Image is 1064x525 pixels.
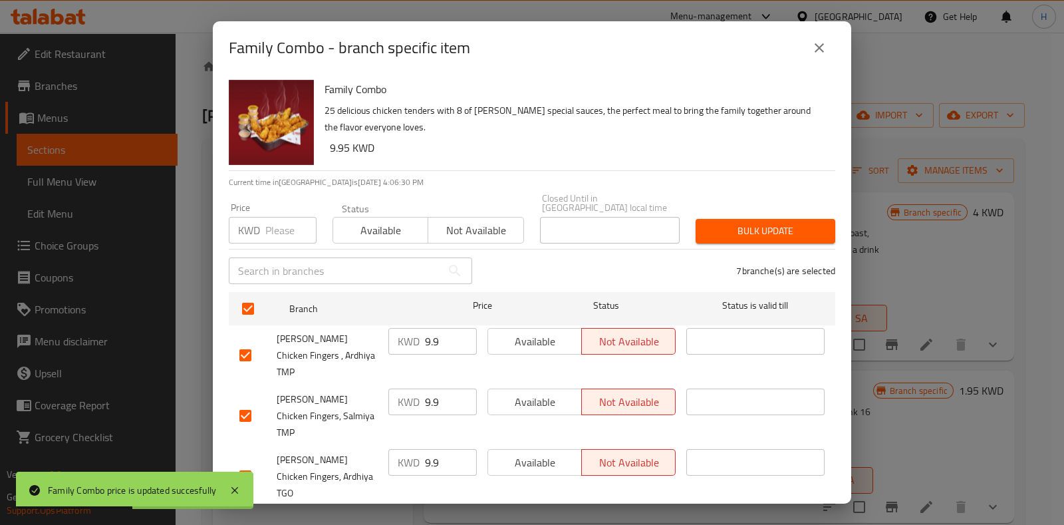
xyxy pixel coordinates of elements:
[487,389,582,415] button: Available
[686,297,825,314] span: Status is valid till
[434,221,518,240] span: Not available
[238,222,260,238] p: KWD
[428,217,523,244] button: Not available
[587,453,670,472] span: Not available
[398,454,420,470] p: KWD
[581,328,676,355] button: Not available
[425,389,477,415] input: Please enter price
[587,393,670,412] span: Not available
[325,102,825,136] p: 25 delicious chicken tenders with 8 of [PERSON_NAME] special sauces, the perfect meal to bring th...
[398,333,420,349] p: KWD
[487,449,582,476] button: Available
[581,389,676,415] button: Not available
[425,449,477,476] input: Please enter price
[736,264,835,277] p: 7 branche(s) are selected
[398,394,420,410] p: KWD
[803,32,835,64] button: close
[229,258,442,284] input: Search in branches
[493,332,577,351] span: Available
[48,483,216,498] div: Family Combo price is updated succesfully
[229,80,314,165] img: Family Combo
[330,138,825,157] h6: 9.95 KWD
[289,301,428,317] span: Branch
[265,217,317,244] input: Please enter price
[332,217,428,244] button: Available
[493,453,577,472] span: Available
[229,176,835,188] p: Current time in [GEOGRAPHIC_DATA] is [DATE] 4:06:30 PM
[325,80,825,98] h6: Family Combo
[487,328,582,355] button: Available
[537,297,676,314] span: Status
[493,393,577,412] span: Available
[425,328,477,355] input: Please enter price
[277,391,378,441] span: [PERSON_NAME] Chicken Fingers, Salmiya TMP
[277,331,378,381] span: [PERSON_NAME] Chicken Fingers , Ardhiya TMP
[587,332,670,351] span: Not available
[338,221,423,240] span: Available
[277,452,378,502] span: [PERSON_NAME] Chicken Fingers, Ardhiya TGO
[696,219,835,244] button: Bulk update
[229,37,470,59] h2: Family Combo - branch specific item
[438,297,527,314] span: Price
[706,223,825,240] span: Bulk update
[581,449,676,476] button: Not available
